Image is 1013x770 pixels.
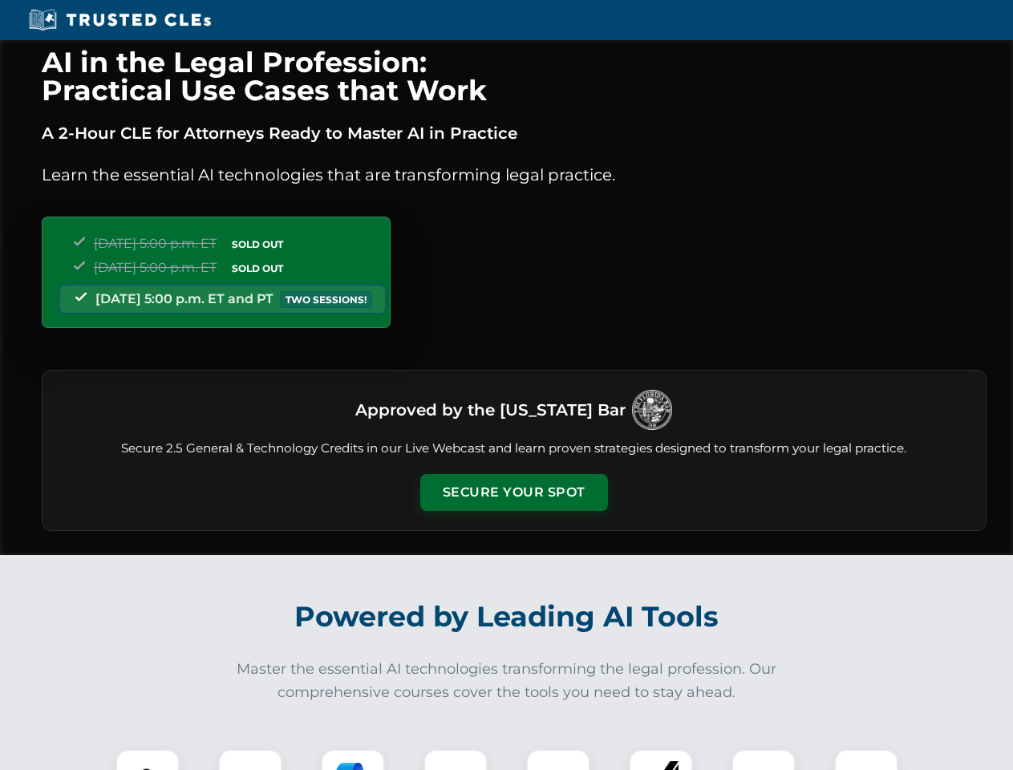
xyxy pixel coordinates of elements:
p: A 2-Hour CLE for Attorneys Ready to Master AI in Practice [42,120,987,146]
button: Secure Your Spot [420,474,608,511]
span: SOLD OUT [226,260,289,277]
h2: Powered by Leading AI Tools [63,589,951,645]
h1: AI in the Legal Profession: Practical Use Cases that Work [42,48,987,104]
p: Master the essential AI technologies transforming the legal profession. Our comprehensive courses... [226,658,788,704]
span: [DATE] 5:00 p.m. ET [94,260,217,275]
img: Logo [632,390,672,430]
p: Secure 2.5 General & Technology Credits in our Live Webcast and learn proven strategies designed ... [62,440,966,458]
span: SOLD OUT [226,236,289,253]
img: Trusted CLEs [24,8,216,32]
h3: Approved by the [US_STATE] Bar [355,395,626,424]
span: [DATE] 5:00 p.m. ET [94,236,217,251]
p: Learn the essential AI technologies that are transforming legal practice. [42,162,987,188]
